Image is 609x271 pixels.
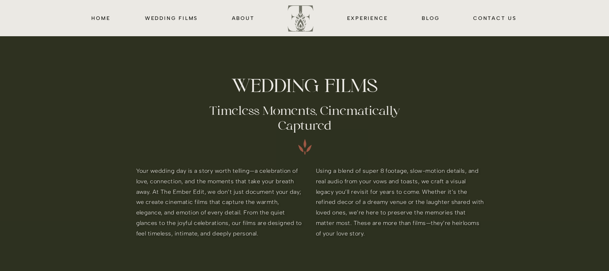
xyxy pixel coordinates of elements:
p: Your wedding day is a story worth telling—a celebration of love, connection, and the moments that... [136,166,485,241]
a: HOME [91,14,112,22]
p: Timeless Moments, Cinematically Captured [182,105,428,134]
a: wedding films [144,14,199,22]
h1: Wedding Films [207,76,402,96]
a: about [231,14,255,22]
a: CONTACT us [472,14,518,22]
a: EXPERIENCE [346,14,389,22]
a: blog [422,14,440,22]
